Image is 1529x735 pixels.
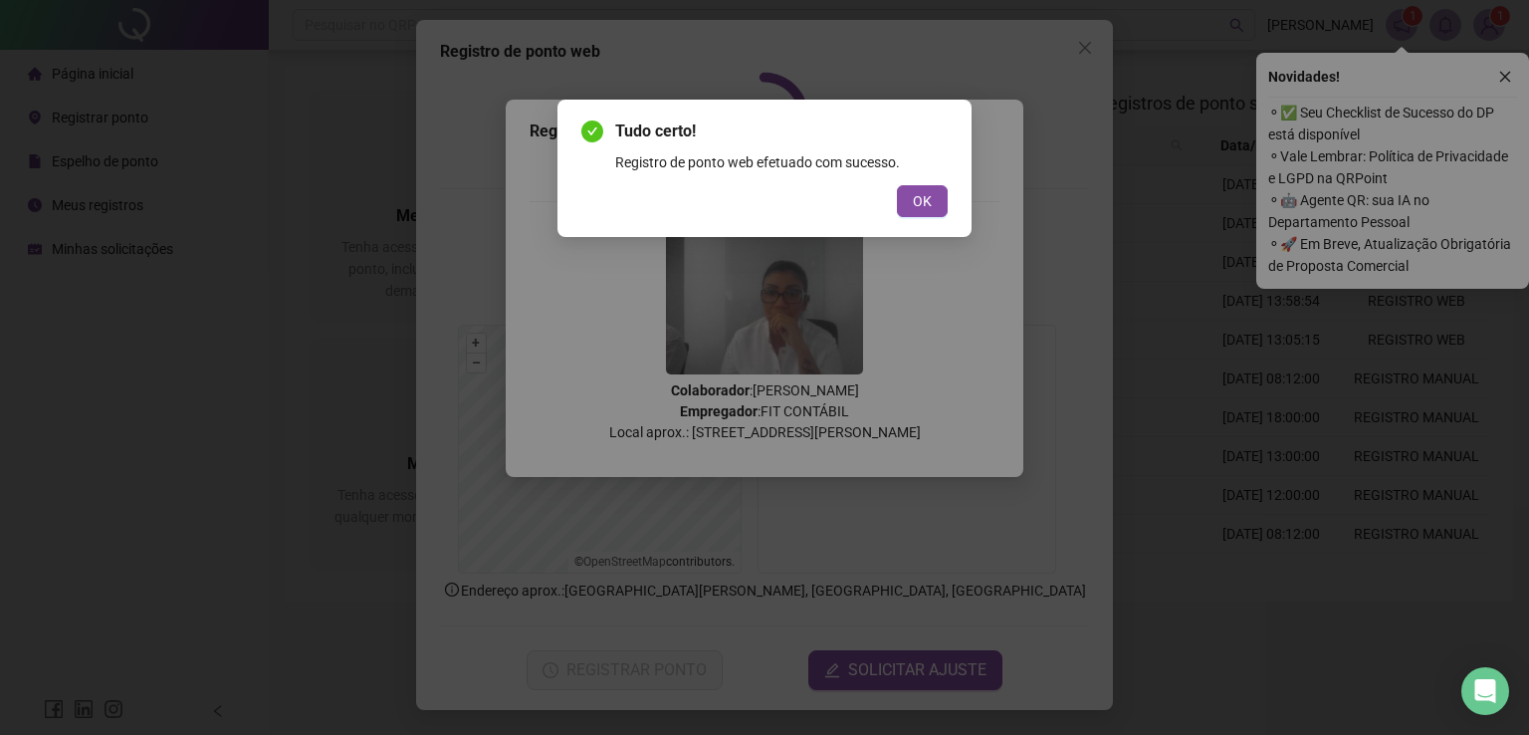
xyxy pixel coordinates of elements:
[897,185,948,217] button: OK
[913,190,932,212] span: OK
[1461,667,1509,715] div: Open Intercom Messenger
[615,120,948,143] span: Tudo certo!
[581,121,603,142] span: check-circle
[615,151,948,173] div: Registro de ponto web efetuado com sucesso.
